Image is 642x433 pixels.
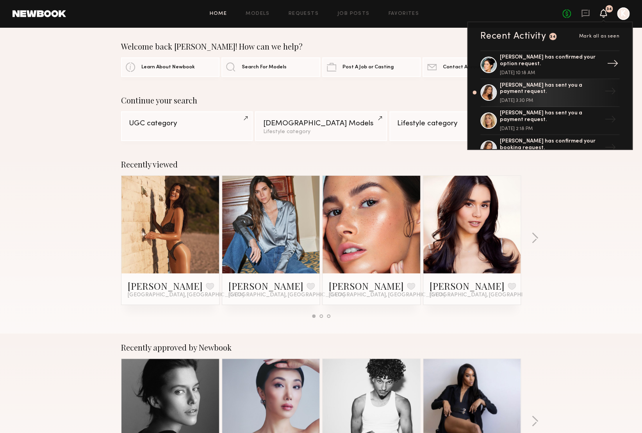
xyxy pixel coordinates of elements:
[601,82,619,103] div: →
[430,292,546,298] span: [GEOGRAPHIC_DATA], [GEOGRAPHIC_DATA]
[443,65,508,70] span: Contact Account Manager
[397,120,513,127] div: Lifestyle category
[129,120,245,127] div: UGC category
[121,160,521,169] div: Recently viewed
[480,32,546,41] div: Recent Activity
[601,110,619,131] div: →
[128,280,203,292] a: [PERSON_NAME]
[500,110,601,123] div: [PERSON_NAME] has sent you a payment request.
[604,55,622,75] div: →
[500,127,601,131] div: [DATE] 2:18 PM
[289,11,319,16] a: Requests
[480,107,619,135] a: [PERSON_NAME] has sent you a payment request.[DATE] 2:18 PM→
[579,34,619,39] span: Mark all as seen
[388,11,419,16] a: Favorites
[423,57,521,77] a: Contact Account Manager
[601,139,619,159] div: →
[141,65,195,70] span: Learn About Newbook
[500,138,601,151] div: [PERSON_NAME] has confirmed your booking request.
[121,111,253,141] a: UGC category
[329,292,445,298] span: [GEOGRAPHIC_DATA], [GEOGRAPHIC_DATA]
[329,280,404,292] a: [PERSON_NAME]
[389,111,521,141] a: Lifestyle category
[342,65,394,70] span: Post A Job or Casting
[210,11,227,16] a: Home
[242,65,287,70] span: Search For Models
[121,343,521,352] div: Recently approved by Newbook
[550,35,556,39] div: 34
[228,292,345,298] span: [GEOGRAPHIC_DATA], [GEOGRAPHIC_DATA]
[263,129,379,135] div: Lifestyle category
[430,280,505,292] a: [PERSON_NAME]
[263,120,379,127] div: [DEMOGRAPHIC_DATA] Models
[500,71,601,75] div: [DATE] 10:18 AM
[500,82,601,96] div: [PERSON_NAME] has sent you a payment request.
[121,57,219,77] a: Learn About Newbook
[606,7,612,11] div: 34
[221,57,320,77] a: Search For Models
[121,96,521,105] div: Continue your search
[228,280,303,292] a: [PERSON_NAME]
[322,57,421,77] a: Post A Job or Casting
[246,11,269,16] a: Models
[255,111,387,141] a: [DEMOGRAPHIC_DATA] ModelsLifestyle category
[337,11,370,16] a: Job Posts
[500,54,601,68] div: [PERSON_NAME] has confirmed your option request.
[480,135,619,163] a: [PERSON_NAME] has confirmed your booking request.→
[128,292,244,298] span: [GEOGRAPHIC_DATA], [GEOGRAPHIC_DATA]
[480,79,619,107] a: [PERSON_NAME] has sent you a payment request.[DATE] 3:30 PM→
[500,98,601,103] div: [DATE] 3:30 PM
[480,50,619,79] a: [PERSON_NAME] has confirmed your option request.[DATE] 10:18 AM→
[121,42,521,51] div: Welcome back [PERSON_NAME]! How can we help?
[617,7,630,20] a: K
